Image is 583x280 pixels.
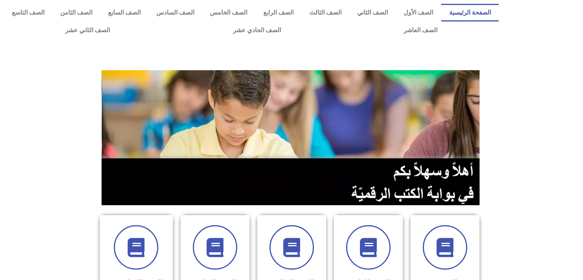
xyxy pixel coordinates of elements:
a: الصف الثاني عشر [4,21,171,39]
a: الصف الثاني [349,4,396,21]
a: الصف الخامس [202,4,255,21]
a: الصف الثامن [52,4,100,21]
a: الصف السادس [149,4,202,21]
a: الصف السابع [100,4,148,21]
a: الصفحة الرئيسية [441,4,499,21]
a: الصف التاسع [4,4,52,21]
a: الصف الرابع [255,4,301,21]
a: الصف الأول [396,4,441,21]
a: الصف الحادي عشر [171,21,342,39]
a: الصف العاشر [342,21,499,39]
a: الصف الثالث [301,4,349,21]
